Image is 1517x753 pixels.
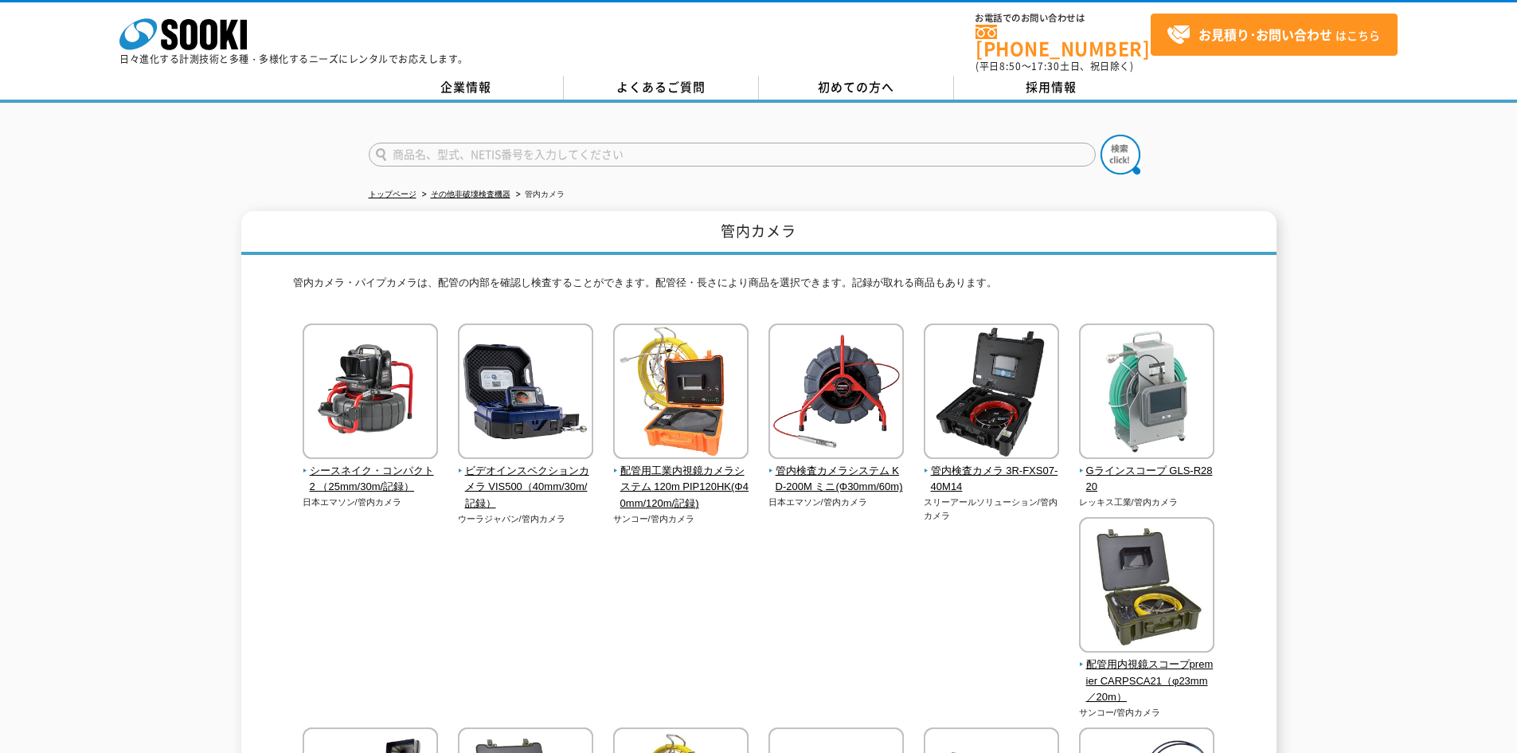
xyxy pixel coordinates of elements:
[513,186,565,203] li: 管内カメラ
[293,275,1225,300] p: 管内カメラ・パイプカメラは、配管の内部を確認し検査することができます。配管径・長さにより商品を選択できます。記録が取れる商品もあります。
[303,324,438,463] img: シースネイク・コンパクト2 （25mm/30m/記録）
[1079,657,1215,706] span: 配管用内視鏡スコープpremier CARPSCA21（φ23mm／20m）
[119,54,468,64] p: 日々進化する計測技術と多種・多様化するニーズにレンタルでお応えします。
[768,324,904,463] img: 管内検査カメラシステム KD-200M ミニ(Φ30mm/60m)
[924,463,1060,496] span: 管内検査カメラ 3R-FXS07-40M14
[818,78,894,96] span: 初めての方へ
[999,59,1022,73] span: 8:50
[303,496,439,509] p: 日本エマソン/管内カメラ
[1031,59,1060,73] span: 17:30
[1151,14,1398,56] a: お見積り･お問い合わせはこちら
[613,324,749,463] img: 配管用工業内視鏡カメラシステム 120m PIP120HK(Φ40mm/120m/記録)
[768,448,905,496] a: 管内検査カメラシステム KD-200M ミニ(Φ30mm/60m)
[613,448,749,512] a: 配管用工業内視鏡カメラシステム 120m PIP120HK(Φ40mm/120m/記録)
[1079,641,1215,706] a: 配管用内視鏡スコープpremier CARPSCA21（φ23mm／20m）
[458,463,594,512] span: ビデオインスペクションカメラ VIS500（40mm/30m/記録）
[613,512,749,526] p: サンコー/管内カメラ
[975,14,1151,23] span: お電話でのお問い合わせは
[303,463,439,496] span: シースネイク・コンパクト2 （25mm/30m/記録）
[759,76,954,100] a: 初めての方へ
[613,463,749,512] span: 配管用工業内視鏡カメラシステム 120m PIP120HK(Φ40mm/120m/記録)
[369,143,1096,167] input: 商品名、型式、NETIS番号を入力してください
[975,25,1151,57] a: [PHONE_NUMBER]
[924,448,1060,496] a: 管内検査カメラ 3R-FXS07-40M14
[1079,517,1214,657] img: 配管用内視鏡スコープpremier CARPSCA21（φ23mm／20m）
[303,448,439,496] a: シースネイク・コンパクト2 （25mm/30m/記録）
[369,190,416,198] a: トップページ
[1079,463,1215,496] span: Gラインスコープ GLS-R2820
[369,76,564,100] a: 企業情報
[768,496,905,509] p: 日本エマソン/管内カメラ
[1079,324,1214,463] img: Gラインスコープ GLS-R2820
[924,324,1059,463] img: 管内検査カメラ 3R-FXS07-40M14
[768,463,905,496] span: 管内検査カメラシステム KD-200M ミニ(Φ30mm/60m)
[975,59,1133,73] span: (平日 ～ 土日、祝日除く)
[1167,23,1380,47] span: はこちら
[458,448,594,512] a: ビデオインスペクションカメラ VIS500（40mm/30m/記録）
[954,76,1149,100] a: 採用情報
[458,512,594,526] p: ウーラジャパン/管内カメラ
[564,76,759,100] a: よくあるご質問
[241,211,1277,255] h1: 管内カメラ
[431,190,510,198] a: その他非破壊検査機器
[1079,496,1215,509] p: レッキス工業/管内カメラ
[1079,706,1215,720] p: サンコー/管内カメラ
[1198,25,1332,44] strong: お見積り･お問い合わせ
[1079,448,1215,496] a: Gラインスコープ GLS-R2820
[924,496,1060,522] p: スリーアールソリューション/管内カメラ
[458,324,593,463] img: ビデオインスペクションカメラ VIS500（40mm/30m/記録）
[1101,135,1140,175] img: btn_search.png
